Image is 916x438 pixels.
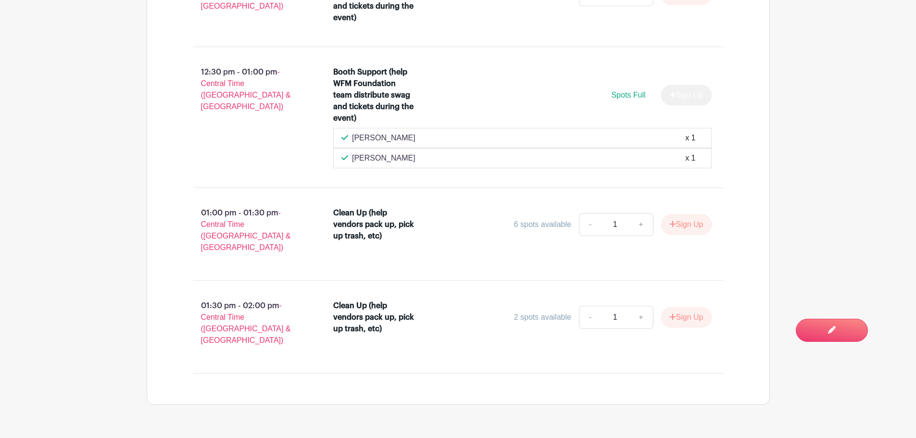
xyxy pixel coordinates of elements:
button: Sign Up [661,307,712,327]
a: + [629,213,653,236]
p: 12:30 pm - 01:00 pm [178,63,318,116]
p: [PERSON_NAME] [352,132,415,144]
a: + [629,306,653,329]
div: x 1 [685,152,695,164]
p: 01:00 pm - 01:30 pm [178,203,318,257]
div: Booth Support (help WFM Foundation team distribute swag and tickets during the event) [333,66,416,124]
a: - [579,306,601,329]
p: [PERSON_NAME] [352,152,415,164]
span: - Central Time ([GEOGRAPHIC_DATA] & [GEOGRAPHIC_DATA]) [201,209,291,251]
div: Clean Up (help vendors pack up, pick up trash, etc) [333,207,416,242]
span: Spots Full [611,91,645,99]
div: Clean Up (help vendors pack up, pick up trash, etc) [333,300,416,335]
button: Sign Up [661,214,712,235]
div: x 1 [685,132,695,144]
span: - Central Time ([GEOGRAPHIC_DATA] & [GEOGRAPHIC_DATA]) [201,68,291,111]
p: 01:30 pm - 02:00 pm [178,296,318,350]
a: - [579,213,601,236]
div: 6 spots available [514,219,571,230]
span: - Central Time ([GEOGRAPHIC_DATA] & [GEOGRAPHIC_DATA]) [201,301,291,344]
div: 2 spots available [514,312,571,323]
